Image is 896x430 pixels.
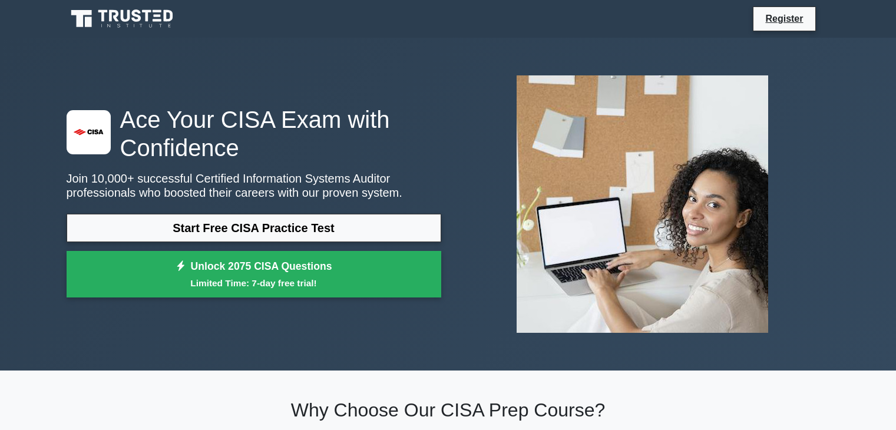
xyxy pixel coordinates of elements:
a: Unlock 2075 CISA QuestionsLimited Time: 7-day free trial! [67,251,441,298]
h2: Why Choose Our CISA Prep Course? [67,399,830,421]
p: Join 10,000+ successful Certified Information Systems Auditor professionals who boosted their car... [67,171,441,200]
small: Limited Time: 7-day free trial! [81,276,426,290]
a: Register [758,11,810,26]
a: Start Free CISA Practice Test [67,214,441,242]
h1: Ace Your CISA Exam with Confidence [67,105,441,162]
